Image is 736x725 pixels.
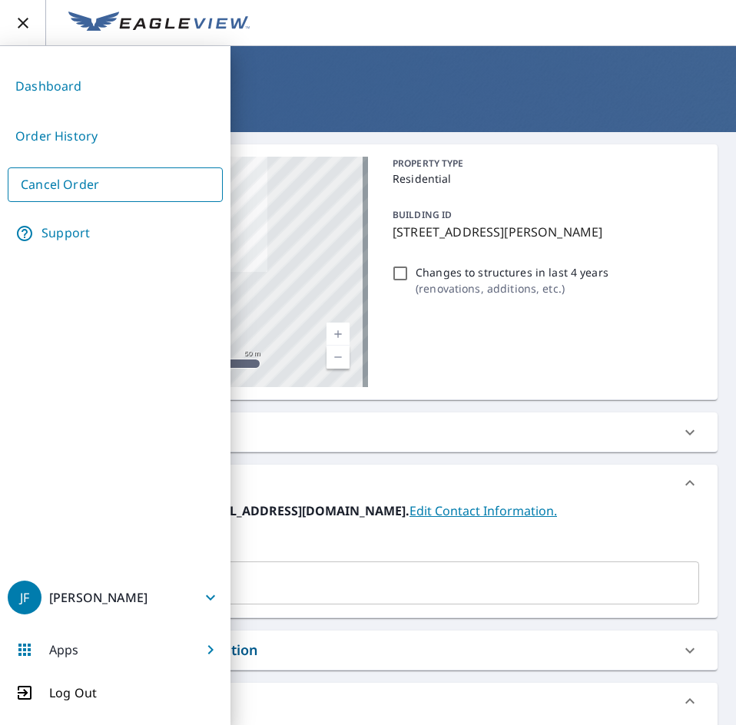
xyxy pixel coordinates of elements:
a: Dashboard [8,68,223,105]
p: Residential [393,170,693,187]
label: Your reports will be sent to [37,502,699,520]
a: Order History [8,118,223,155]
a: Current Level 17, Zoom In [327,323,350,346]
p: ( renovations, additions, etc. ) [416,280,608,296]
div: JF [8,581,41,614]
p: [PERSON_NAME] [49,589,148,606]
a: Cancel Order [8,167,223,202]
p: Changes to structures in last 4 years [416,264,608,280]
a: Support [8,214,223,253]
img: EV Logo [68,12,250,35]
a: EditContactInfo [409,502,557,519]
b: [EMAIL_ADDRESS][DOMAIN_NAME]. [194,502,409,519]
label: Send a copy of the report to: [37,537,699,555]
nav: breadcrumb [18,58,718,83]
button: Apps [8,631,223,668]
button: JF[PERSON_NAME] [8,579,223,616]
p: Apps [49,641,79,659]
p: Log Out [49,684,97,702]
p: BUILDING ID [393,208,452,221]
a: Current Level 17, Zoom Out [327,346,350,369]
h1: Finalize Order [18,89,718,121]
button: Log Out [8,684,223,702]
p: PROPERTY TYPE [393,157,693,170]
p: [STREET_ADDRESS][PERSON_NAME] [393,223,693,241]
